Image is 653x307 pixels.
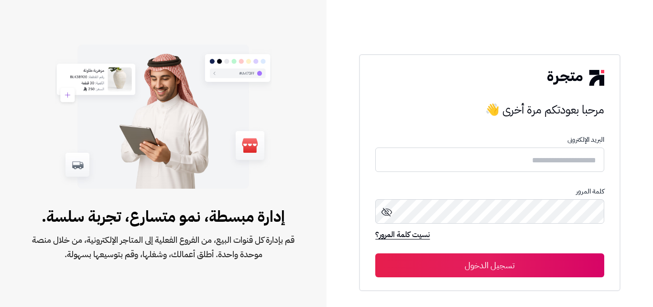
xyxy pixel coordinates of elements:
[375,229,430,242] a: نسيت كلمة المرور؟
[547,70,604,85] img: logo-2.png
[31,205,296,228] span: إدارة مبسطة، نمو متسارع، تجربة سلسة.
[375,253,604,277] button: تسجيل الدخول
[375,188,604,195] p: كلمة المرور
[375,100,604,119] h3: مرحبا بعودتكم مرة أخرى 👋
[31,233,296,262] span: قم بإدارة كل قنوات البيع، من الفروع الفعلية إلى المتاجر الإلكترونية، من خلال منصة موحدة واحدة. أط...
[375,136,604,144] p: البريد الإلكترونى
